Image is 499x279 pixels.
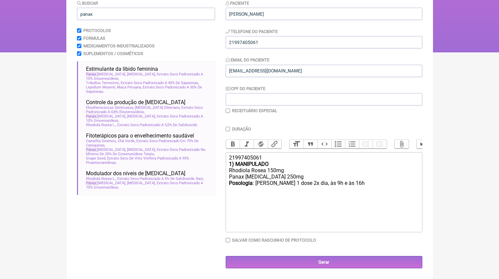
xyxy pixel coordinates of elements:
[86,99,185,105] span: Controle da produção de [MEDICAL_DATA]
[86,170,185,177] span: Modulador dos níveis de [MEDICAL_DATA]
[83,43,155,48] label: Medicamentos Industrializados
[331,140,345,149] button: Bullets
[86,177,204,181] span: Rhodiola Rosea L., Extrato Seco Padronizado A 5% De Salidroside, Raiz
[226,256,422,268] input: Gerar
[232,108,277,113] label: Receituário Especial
[229,180,418,193] div: : [PERSON_NAME] 1 dose 2x dia, às 9h e às 16h ㅤ
[77,8,215,20] input: exemplo: emagrecimento, ansiedade
[86,114,210,123] span: [MEDICAL_DATA], [MEDICAL_DATA], Extrato Seco Padronizado A 10% Ginsenosídeos
[86,132,194,139] span: Fitoterápicos para o envelhecimento saudável
[229,180,253,186] strong: Posologia
[240,140,254,149] button: Italic
[229,161,269,167] strong: 1) MANIPULADO
[83,28,111,33] label: Protocolos
[268,140,282,149] button: Link
[359,140,373,149] button: Decrease Level
[86,156,210,165] span: Grape Seed, Extrato Seco De Vitis Vinífera Padronizado A 95% Proantocianidinas
[229,167,418,174] div: Rhodiola Rosea 150mg
[417,140,431,149] button: Undo
[226,86,266,91] label: CPF do Paciente
[83,36,105,41] label: Formulas
[229,155,418,161] div: 21997405061
[226,1,249,6] label: Paciente
[345,140,359,149] button: Numbers
[86,72,97,76] span: Panax
[226,57,270,62] label: Email do Paciente
[86,66,158,72] span: Estimulante da libido feminina
[83,51,143,56] label: Suplementos / Cosméticos
[254,140,268,149] button: Strikethrough
[290,140,304,149] button: Heading
[86,105,210,114] span: Eleutherococcus Senticosus, [MEDICAL_DATA] Siberiano, Extrato Seco Padronizado A 0,8% Eleuterosídeos
[77,1,98,6] label: Buscar
[232,126,251,131] label: Duração
[373,140,387,149] button: Increase Level
[226,29,278,34] label: Telefone do Paciente
[229,174,418,180] div: Panax [MEDICAL_DATA] 250mg
[226,140,240,149] button: Bold
[232,238,316,243] label: Salvar como rascunho de Protocolo
[395,140,409,149] button: Attach Files
[303,140,317,149] button: Quote
[86,139,210,148] span: Camellia Sinensis, Chá Verde, Extrato Seco Padronizado Em 70% De Catequinas
[86,81,199,85] span: Tribullus Terrestres, Extrato Seco Padronizado A 45% De Saponinas
[86,181,97,185] span: Panax
[317,140,331,149] button: Code
[86,148,97,152] span: Panax
[86,148,210,156] span: [MEDICAL_DATA], [MEDICAL_DATA], Extrato Seco Padronizado No Mínimo De 20% De Ginsenosídeos Totais
[86,85,210,94] span: Lepidium Meyenii, Maca Peruana, Extrato Seco Padronizado A 30% De Saponinas
[86,181,210,190] span: [MEDICAL_DATA], [MEDICAL_DATA], Extrato Seco Padronizado A 10% Ginsenosídeos
[86,114,97,118] span: Panax
[86,123,198,127] span: Rhodiola Rosea L., Extrato Seco Padronizado A 5,0% De Salidroside
[86,72,210,81] span: [MEDICAL_DATA], [MEDICAL_DATA], Extrato Seco Padronizado A 10% Ginsenosídeos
